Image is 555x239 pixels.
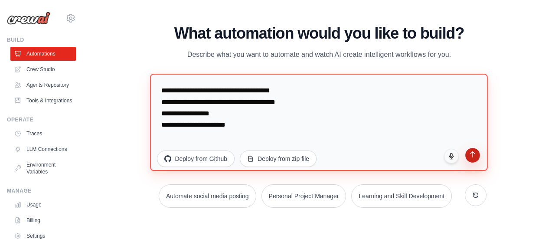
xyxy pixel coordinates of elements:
[10,127,76,141] a: Traces
[10,198,76,212] a: Usage
[10,47,76,61] a: Automations
[159,184,256,208] button: Automate social media posting
[7,36,76,43] div: Build
[512,197,555,239] iframe: Chat Widget
[173,49,465,60] p: Describe what you want to automate and watch AI create intelligent workflows for you.
[10,213,76,227] a: Billing
[152,25,486,42] h1: What automation would you like to build?
[10,94,76,108] a: Tools & Integrations
[10,78,76,92] a: Agents Repository
[351,184,452,208] button: Learning and Skill Development
[7,116,76,123] div: Operate
[261,184,346,208] button: Personal Project Manager
[7,187,76,194] div: Manage
[10,62,76,76] a: Crew Studio
[10,158,76,179] a: Environment Variables
[7,12,50,25] img: Logo
[240,151,317,167] button: Deploy from zip file
[10,142,76,156] a: LLM Connections
[157,151,235,167] button: Deploy from Github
